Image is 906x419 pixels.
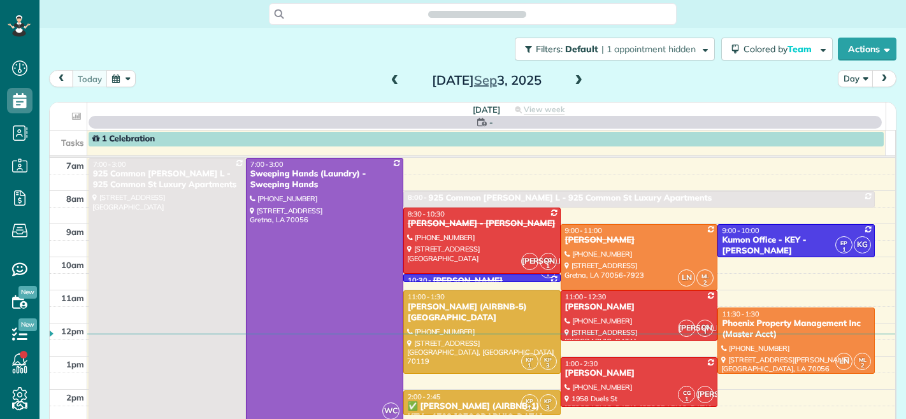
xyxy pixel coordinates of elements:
[544,256,552,263] span: CG
[854,360,870,372] small: 2
[678,269,695,287] span: LN
[407,73,566,87] h2: [DATE] 3, 2025
[407,302,557,323] div: [PERSON_NAME] (AIRBNB-5) [GEOGRAPHIC_DATA]
[515,38,715,60] button: Filters: Default | 1 appointment hidden
[66,160,84,171] span: 7am
[683,389,691,396] span: CG
[18,318,37,331] span: New
[92,169,242,190] div: 925 Common [PERSON_NAME] L - 925 Common St Luxury Apartments
[61,293,84,303] span: 11am
[859,356,866,363] span: ML
[679,394,694,406] small: 1
[836,244,852,256] small: 1
[696,386,714,403] span: [PERSON_NAME]
[565,43,599,55] span: Default
[408,209,445,218] span: 8:30 - 10:30
[872,70,896,87] button: next
[697,277,713,289] small: 2
[565,226,602,235] span: 9:00 - 11:00
[701,273,709,280] span: ML
[526,397,533,404] span: KP
[721,235,871,257] div: Kumon Office - KEY - [PERSON_NAME]
[61,260,84,270] span: 10am
[787,43,814,55] span: Team
[678,320,695,337] span: [PERSON_NAME]
[697,327,713,339] small: 1
[66,194,84,204] span: 8am
[540,402,556,414] small: 3
[92,134,155,144] span: 1 Celebration
[564,368,714,379] div: [PERSON_NAME]
[840,239,847,246] span: EP
[524,104,564,115] span: View week
[564,235,714,246] div: [PERSON_NAME]
[744,43,816,55] span: Colored by
[407,218,557,229] div: [PERSON_NAME] - [PERSON_NAME]
[540,360,556,372] small: 3
[66,227,84,237] span: 9am
[536,43,563,55] span: Filters:
[838,70,874,87] button: Day
[544,356,552,363] span: KP
[565,359,598,368] span: 1:00 - 2:30
[408,392,441,401] span: 2:00 - 2:45
[835,353,852,370] span: LN
[72,70,108,87] button: today
[250,169,399,190] div: Sweeping Hands (Laundry) - Sweeping Hands
[433,276,502,287] div: [PERSON_NAME]
[49,70,73,87] button: prev
[428,193,712,204] div: 925 Common [PERSON_NAME] L - 925 Common St Luxury Apartments
[18,286,37,299] span: New
[854,236,871,253] span: KG
[508,38,715,60] a: Filters: Default | 1 appointment hidden
[722,309,759,318] span: 11:30 - 1:30
[66,359,84,369] span: 1pm
[93,160,126,169] span: 7:00 - 3:00
[526,356,533,363] span: KP
[701,323,709,330] span: CG
[441,8,513,20] span: Search ZenMaid…
[489,116,493,129] span: -
[601,43,696,55] span: | 1 appointment hidden
[838,38,896,60] button: Actions
[564,302,714,313] div: [PERSON_NAME]
[565,292,607,301] span: 11:00 - 12:30
[721,38,833,60] button: Colored byTeam
[408,292,445,301] span: 11:00 - 1:30
[521,253,538,270] span: [PERSON_NAME]
[721,318,871,340] div: Phoenix Property Management Inc (Master Acct)
[540,260,556,273] small: 1
[473,104,500,115] span: [DATE]
[540,269,556,281] small: 1
[250,160,284,169] span: 7:00 - 3:00
[544,397,552,404] span: KP
[522,360,538,372] small: 1
[522,402,538,414] small: 1
[66,392,84,402] span: 2pm
[61,326,84,336] span: 12pm
[474,72,497,88] span: Sep
[722,226,759,235] span: 9:00 - 10:00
